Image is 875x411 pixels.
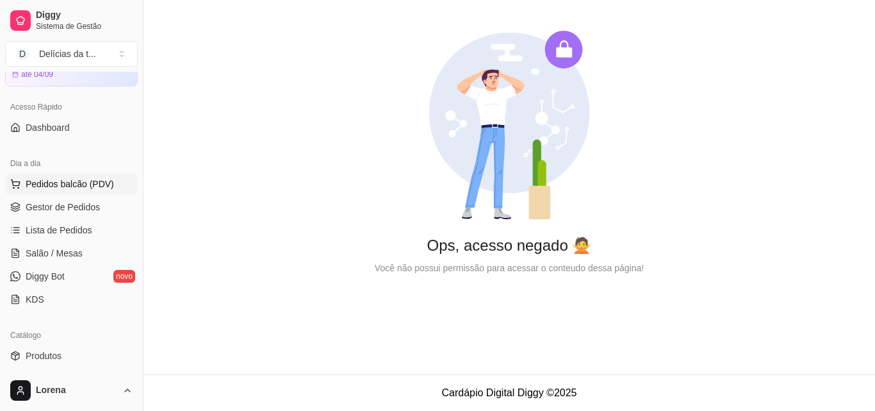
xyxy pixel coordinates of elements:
[5,289,138,310] a: KDS
[36,385,117,396] span: Lorena
[143,374,875,411] footer: Cardápio Digital Diggy © 2025
[164,235,855,256] div: Ops, acesso negado 🙅
[5,243,138,264] a: Salão / Mesas
[36,21,133,31] span: Sistema de Gestão
[26,201,100,214] span: Gestor de Pedidos
[26,224,92,237] span: Lista de Pedidos
[21,69,53,80] article: até 04/09
[5,325,138,346] div: Catálogo
[26,247,83,260] span: Salão / Mesas
[26,121,70,134] span: Dashboard
[5,97,138,117] div: Acesso Rápido
[36,10,133,21] span: Diggy
[5,153,138,174] div: Dia a dia
[26,293,44,306] span: KDS
[5,220,138,240] a: Lista de Pedidos
[39,47,96,60] div: Delícias da t ...
[5,197,138,217] a: Gestor de Pedidos
[5,369,138,389] a: Complementos
[26,178,114,190] span: Pedidos balcão (PDV)
[5,174,138,194] button: Pedidos balcão (PDV)
[5,117,138,138] a: Dashboard
[5,5,138,36] a: DiggySistema de Gestão
[5,266,138,287] a: Diggy Botnovo
[5,41,138,67] button: Select a team
[26,349,61,362] span: Produtos
[26,270,65,283] span: Diggy Bot
[5,375,138,406] button: Lorena
[16,47,29,60] span: D
[164,261,855,275] div: Você não possui permissão para acessar o conteudo dessa página!
[5,346,138,366] a: Produtos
